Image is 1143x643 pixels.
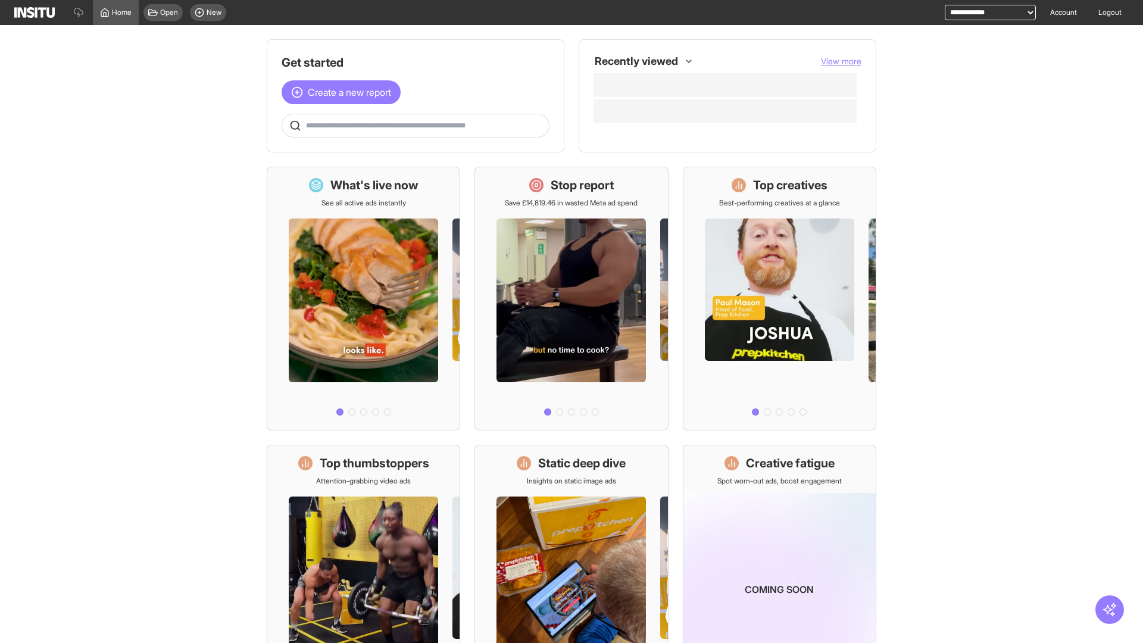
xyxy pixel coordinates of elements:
[308,85,391,99] span: Create a new report
[551,177,614,193] h1: Stop report
[14,7,55,18] img: Logo
[719,198,840,208] p: Best-performing creatives at a glance
[320,455,429,472] h1: Top thumbstoppers
[821,56,861,66] span: View more
[316,476,411,486] p: Attention-grabbing video ads
[683,167,876,430] a: Top creativesBest-performing creatives at a glance
[267,167,460,430] a: What's live nowSee all active ads instantly
[160,8,178,17] span: Open
[527,476,616,486] p: Insights on static image ads
[505,198,638,208] p: Save £14,819.46 in wasted Meta ad spend
[282,54,549,71] h1: Get started
[282,80,401,104] button: Create a new report
[112,8,132,17] span: Home
[207,8,221,17] span: New
[753,177,827,193] h1: Top creatives
[330,177,419,193] h1: What's live now
[538,455,626,472] h1: Static deep dive
[321,198,406,208] p: See all active ads instantly
[474,167,668,430] a: Stop reportSave £14,819.46 in wasted Meta ad spend
[821,55,861,67] button: View more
